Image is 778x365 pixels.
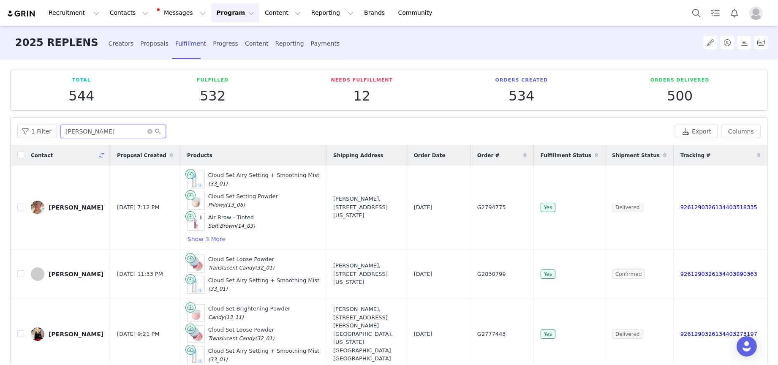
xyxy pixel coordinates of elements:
img: grin logo [7,10,36,18]
button: 1 Filter [17,125,57,138]
span: (13_11) [224,314,244,320]
div: Cloud Set Loose Powder [208,326,275,342]
div: Cloud Set Airy Setting + Smoothing Mist [208,347,319,363]
span: Yes [541,203,555,212]
p: Fulfilled [197,77,229,84]
img: e654af85-1cf5-43c6-9b6d-c99759528e43.jpg [31,201,44,214]
div: [PERSON_NAME], [STREET_ADDRESS][US_STATE] [333,195,400,220]
button: Profile [744,6,771,20]
button: Show 3 More [187,234,226,244]
div: [DATE] [414,203,463,212]
img: CANDY_1cc50725-7d7a-42d1-8808-fc3b0f8484f9.jpg [188,255,204,272]
img: 8797043e-84a4-4696-982b-ecd3864f4fb9.jpg [31,327,44,341]
span: Order # [477,152,500,159]
img: CANDY_1cc50725-7d7a-42d1-8808-fc3b0f8484f9.jpg [188,326,204,343]
button: Notifications [725,3,744,22]
div: Creators [109,33,134,55]
i: icon: search [155,128,161,134]
span: Translucent Candy [208,265,255,271]
div: [PERSON_NAME] [49,271,103,278]
button: Columns [721,125,761,138]
span: Products [187,152,212,159]
div: [PERSON_NAME], [STREET_ADDRESS][US_STATE] [333,261,400,286]
span: Proposal Created [117,152,166,159]
span: (14_03) [236,223,255,229]
div: Cloud Set Loose Powder [208,255,275,272]
span: Translucent Candy [208,335,255,341]
span: (33_01) [208,357,228,362]
button: Export [675,125,718,138]
div: [PERSON_NAME], [STREET_ADDRESS][PERSON_NAME] [GEOGRAPHIC_DATA], [US_STATE][GEOGRAPHIC_DATA] [GEOG... [333,305,400,363]
button: Contacts [105,3,153,22]
img: Screenshot2024-12-18at3.53.22PM.png [190,171,201,188]
p: Orders Delivered [650,77,710,84]
span: Tracking # [680,152,710,159]
button: Messages [154,3,211,22]
a: [PERSON_NAME] [31,201,103,214]
span: Contact [31,152,53,159]
div: [PERSON_NAME] [49,204,103,211]
span: Delivered [612,330,643,339]
a: Community [393,3,441,22]
div: Content [245,33,269,55]
div: [PERSON_NAME] [49,331,103,338]
span: (33_01) [208,181,228,187]
div: Cloud Set Airy Setting + Smoothing Mist [208,276,319,293]
div: Proposals [140,33,169,55]
span: Shipment Status [612,152,660,159]
span: Fulfillment Status [541,152,591,159]
p: Orders Created [495,77,548,84]
span: [DATE] 11:33 PM [117,270,163,278]
div: Cloud Set Airy Setting + Smoothing Mist [208,171,319,188]
img: Screenshot2024-12-18at3.53.22PM.png [190,347,201,364]
div: Open Intercom Messenger [737,336,757,357]
a: [PERSON_NAME] [31,327,103,341]
img: CLOUD_SET_BRIGHTENING_CANDY.jpg [188,305,204,321]
div: Reporting [275,33,304,55]
div: [DATE] [414,330,463,338]
span: Pillowy [208,202,226,208]
button: Reporting [306,3,359,22]
input: Search... [60,125,166,138]
span: Delivered [612,203,643,212]
p: 534 [495,88,548,104]
div: Fulfillment [175,33,206,55]
span: (33_01) [208,286,228,292]
button: Search [687,3,706,22]
div: Payments [311,33,340,55]
button: Recruitment [44,3,104,22]
a: Brands [359,3,392,22]
span: (32_01) [255,265,275,271]
h3: 2025 REPLENS [15,26,98,60]
i: icon: close-circle [147,129,152,134]
p: Needs Fulfillment [331,77,393,84]
span: Candy [208,314,224,320]
span: Yes [541,270,555,279]
span: Yes [541,330,555,339]
span: Soft Brown [208,223,236,229]
img: AIR_BROW_TINTED_TAUPE.jpg [188,213,204,230]
span: Shipping Address [333,152,384,159]
span: Confirmed [612,270,645,279]
p: Total [68,77,94,84]
p: 500 [650,88,710,104]
div: Cloud Set Setting Powder [208,192,278,209]
p: 532 [197,88,229,104]
div: Progress [213,33,238,55]
span: (13_06) [226,202,245,208]
span: G2777443 [477,330,506,338]
a: [PERSON_NAME] [31,267,103,281]
p: 12 [331,88,393,104]
span: G2794775 [477,203,506,212]
span: [DATE] 9:21 PM [117,330,159,338]
span: (32_01) [255,335,275,341]
div: [DATE] [414,270,463,278]
img: Screenshot2024-12-18at3.53.22PM.png [190,276,201,293]
span: [DATE] 7:12 PM [117,203,159,212]
a: Tasks [706,3,725,22]
img: CLOUDSET_AIRY.jpg [188,192,204,209]
span: Order Date [414,152,446,159]
div: Cloud Set Brightening Powder [208,305,290,321]
div: Air Brow - Tinted [208,213,255,230]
